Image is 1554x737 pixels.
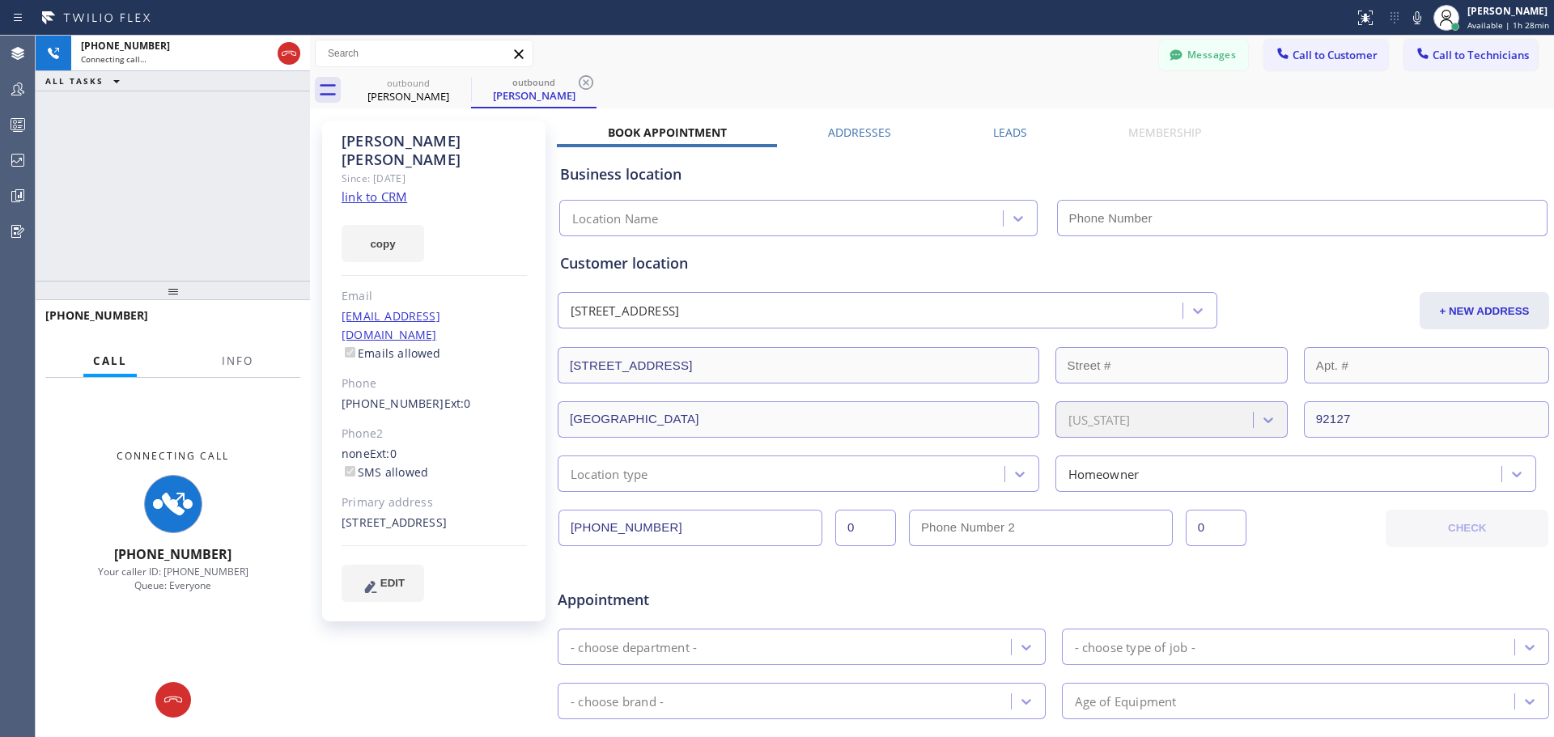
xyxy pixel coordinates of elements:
span: Connecting call… [81,53,146,65]
input: Street # [1055,347,1288,383]
div: Customer location [560,252,1547,274]
a: [PHONE_NUMBER] [342,396,444,411]
div: [PERSON_NAME] [347,89,469,104]
button: Hang up [278,42,300,65]
span: Available | 1h 28min [1467,19,1549,31]
div: Age of Equipment [1075,692,1177,710]
div: [PERSON_NAME] [PERSON_NAME] [342,132,527,169]
div: Phone [342,375,527,393]
span: ALL TASKS [45,75,104,87]
span: Call to Technicians [1433,48,1529,62]
button: Call to Customer [1264,40,1388,70]
button: Mute [1406,6,1429,29]
label: Leads [993,125,1027,140]
button: Call to Technicians [1404,40,1538,70]
div: Business location [560,163,1547,185]
span: Connecting Call [117,449,229,463]
input: Address [558,347,1039,383]
span: Ext: 0 [444,396,471,411]
div: outbound [473,76,595,88]
span: EDIT [380,577,405,589]
input: Phone Number [558,510,822,546]
div: - choose department - [571,637,697,656]
div: Michelle Mccluer [347,72,469,108]
button: Call [83,345,137,377]
button: CHECK [1386,510,1548,547]
span: [PHONE_NUMBER] [45,307,148,323]
a: link to CRM [342,188,407,205]
button: ALL TASKS [36,71,136,91]
div: - choose brand - [571,692,664,710]
button: Hang up [155,682,191,718]
div: Email [342,287,527,306]
label: Emails allowed [342,345,441,361]
div: Phone2 [342,425,527,443]
label: Membership [1128,125,1201,140]
div: [PERSON_NAME] [1467,4,1549,18]
input: ZIP [1304,401,1549,438]
span: Your caller ID: [PHONE_NUMBER] Queue: Everyone [98,565,248,592]
div: outbound [347,77,469,89]
div: [STREET_ADDRESS] [571,302,679,320]
input: City [558,401,1039,438]
div: - choose type of job - [1075,637,1195,656]
input: Phone Number [1057,200,1548,236]
div: Primary address [342,493,527,512]
input: Emails allowed [345,347,355,358]
button: EDIT [342,565,424,602]
a: [EMAIL_ADDRESS][DOMAIN_NAME] [342,308,440,342]
span: Call [93,354,127,368]
label: Book Appointment [608,125,727,140]
span: Appointment [558,589,886,611]
input: SMS allowed [345,466,355,477]
button: Messages [1159,40,1248,70]
button: Info [212,345,263,377]
div: [PERSON_NAME] [473,88,595,103]
div: [STREET_ADDRESS] [342,514,527,532]
div: Homeowner [1068,464,1140,483]
input: Apt. # [1304,347,1549,383]
label: Addresses [828,125,891,140]
button: copy [342,225,424,262]
label: SMS allowed [342,464,428,480]
input: Ext. [835,510,896,546]
span: [PHONE_NUMBER] [81,39,170,53]
div: Michelle Mccluer [473,72,595,107]
input: Ext. 2 [1186,510,1246,546]
div: Location type [571,464,648,483]
span: Ext: 0 [370,446,397,461]
div: Since: [DATE] [342,169,527,188]
input: Phone Number 2 [909,510,1173,546]
button: + NEW ADDRESS [1420,292,1549,329]
input: Search [316,40,533,66]
span: Info [222,354,253,368]
div: none [342,445,527,482]
span: [PHONE_NUMBER] [114,545,231,563]
div: Location Name [572,210,659,228]
span: Call to Customer [1293,48,1378,62]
